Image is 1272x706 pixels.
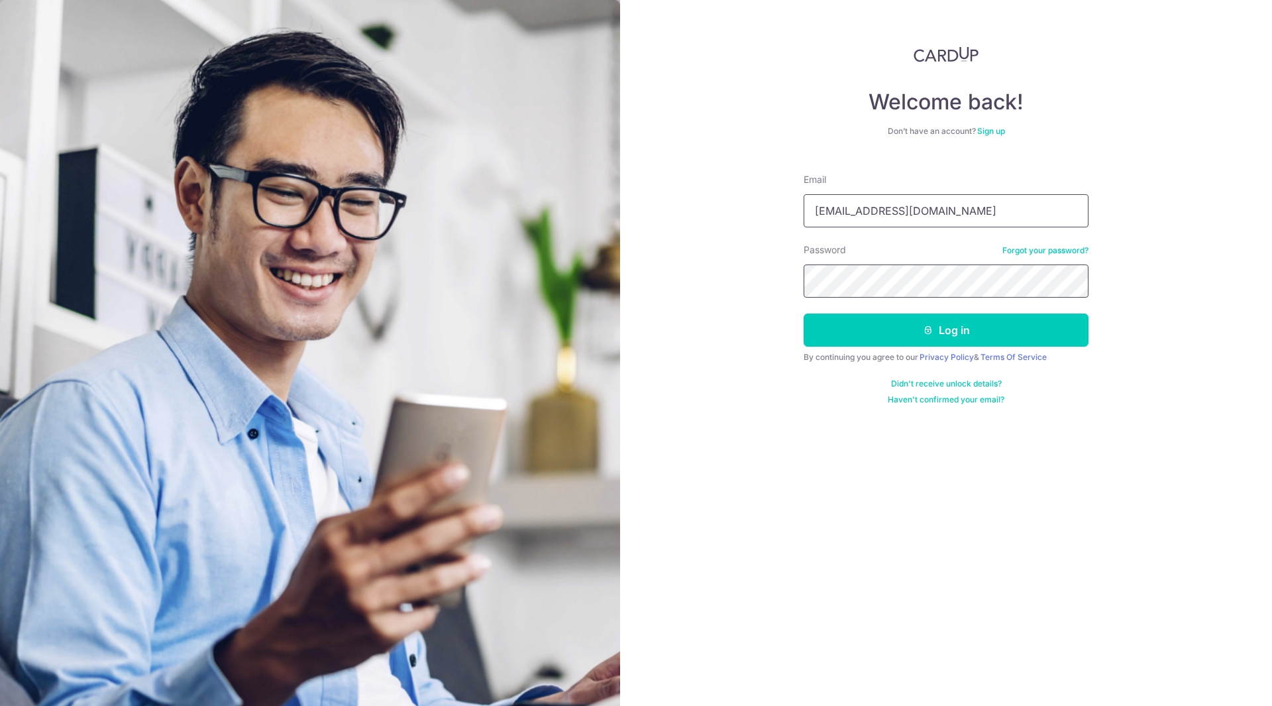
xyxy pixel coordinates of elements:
a: Privacy Policy [920,352,974,362]
label: Password [804,243,846,257]
h4: Welcome back! [804,89,1088,115]
label: Email [804,173,826,186]
a: Haven't confirmed your email? [888,394,1004,405]
button: Log in [804,314,1088,347]
a: Sign up [977,126,1005,136]
input: Enter your Email [804,194,1088,227]
div: Don’t have an account? [804,126,1088,137]
a: Forgot your password? [1002,245,1088,256]
img: CardUp Logo [914,46,979,62]
a: Terms Of Service [980,352,1047,362]
a: Didn't receive unlock details? [891,379,1002,389]
div: By continuing you agree to our & [804,352,1088,363]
